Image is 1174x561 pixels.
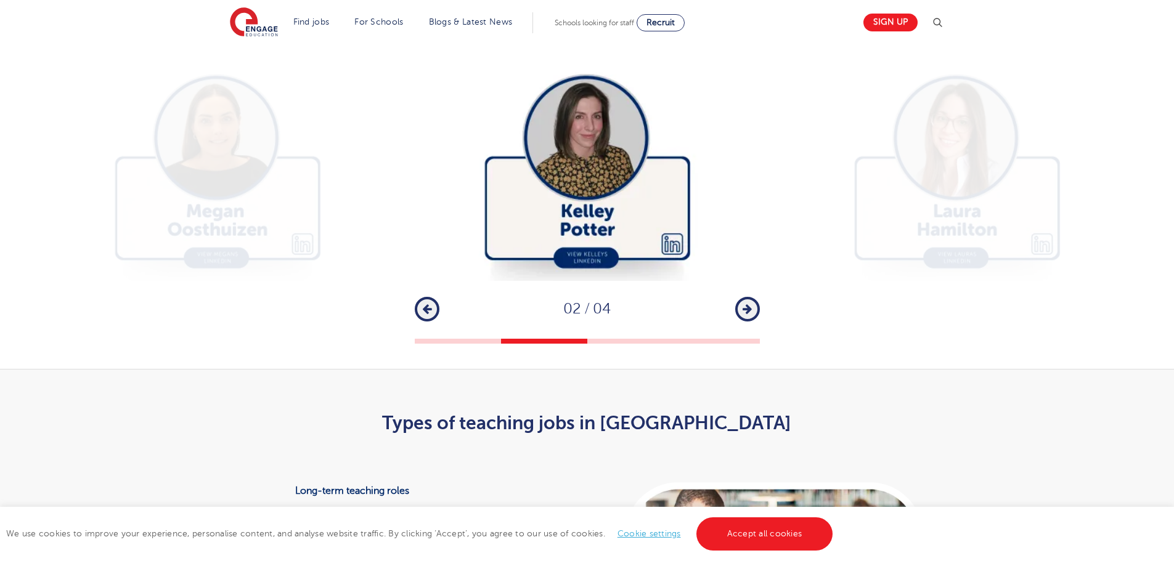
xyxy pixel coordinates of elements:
[563,301,581,317] span: 02
[501,339,587,344] button: 2 of 4
[429,17,513,26] a: Blogs & Latest News
[354,17,403,26] a: For Schools
[555,18,634,27] span: Schools looking for staff
[230,7,278,38] img: Engage Education
[6,529,836,538] span: We use cookies to improve your experience, personalise content, and analyse website traffic. By c...
[637,14,685,31] a: Recruit
[696,517,833,551] a: Accept all cookies
[618,529,681,538] a: Cookie settings
[581,301,593,317] span: /
[293,17,330,26] a: Find jobs
[863,14,918,31] a: Sign up
[646,18,675,27] span: Recruit
[593,301,611,317] span: 04
[587,339,674,344] button: 3 of 4
[415,339,501,344] button: 1 of 4
[382,413,791,434] b: Types of teaching jobs in [GEOGRAPHIC_DATA]
[295,485,409,496] b: Long-term teaching roles
[674,339,760,344] button: 4 of 4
